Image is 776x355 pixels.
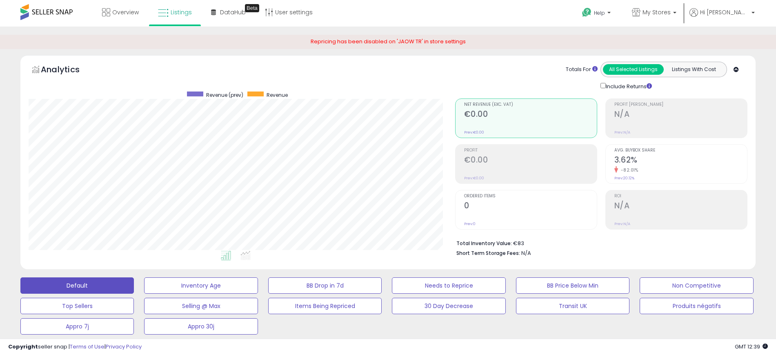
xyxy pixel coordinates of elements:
[206,92,243,98] span: Revenue (prev)
[144,318,258,335] button: Appro 30j
[464,103,597,107] span: Net Revenue (Exc. VAT)
[20,318,134,335] button: Appro 7j
[516,277,629,294] button: BB Price Below Min
[268,298,382,314] button: Items Being Repriced
[311,38,466,45] span: Repricing has been disabled on 'JAOW TR' in store settings
[464,155,597,166] h2: €0.00
[576,1,619,27] a: Help
[464,109,597,121] h2: €0.00
[144,277,258,294] button: Inventory Age
[618,167,638,173] small: -82.01%
[8,343,38,351] strong: Copyright
[582,7,592,18] i: Get Help
[521,249,531,257] span: N/A
[106,343,142,351] a: Privacy Policy
[516,298,629,314] button: Transit UK
[464,176,484,181] small: Prev: €0.00
[614,176,634,181] small: Prev: 20.12%
[8,343,142,351] div: seller snap | |
[456,238,741,248] li: €83
[643,8,671,16] span: My Stores
[245,4,259,12] div: Tooltip anchor
[464,201,597,212] h2: 0
[663,64,724,75] button: Listings With Cost
[456,240,512,247] b: Total Inventory Value:
[735,343,768,351] span: 2025-10-13 12:39 GMT
[456,250,520,257] b: Short Term Storage Fees:
[20,277,134,294] button: Default
[566,66,598,74] div: Totals For
[614,221,630,226] small: Prev: N/A
[112,8,139,16] span: Overview
[640,277,753,294] button: Non Competitive
[464,194,597,199] span: Ordered Items
[144,298,258,314] button: Selling @ Max
[614,103,747,107] span: Profit [PERSON_NAME]
[267,92,288,98] span: Revenue
[700,8,749,16] span: Hi [PERSON_NAME]
[171,8,192,16] span: Listings
[614,109,747,121] h2: N/A
[594,81,662,91] div: Include Returns
[614,194,747,199] span: ROI
[20,298,134,314] button: Top Sellers
[614,155,747,166] h2: 3.62%
[41,64,96,77] h5: Analytics
[464,148,597,153] span: Profit
[614,148,747,153] span: Avg. Buybox Share
[268,277,382,294] button: BB Drop in 7d
[614,130,630,135] small: Prev: N/A
[614,201,747,212] h2: N/A
[464,221,476,226] small: Prev: 0
[603,64,664,75] button: All Selected Listings
[392,298,505,314] button: 30 Day Decrease
[594,9,605,16] span: Help
[464,130,484,135] small: Prev: €0.00
[689,8,755,27] a: Hi [PERSON_NAME]
[70,343,105,351] a: Terms of Use
[392,277,505,294] button: Needs to Reprice
[220,8,246,16] span: DataHub
[640,298,753,314] button: Produits négatifs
